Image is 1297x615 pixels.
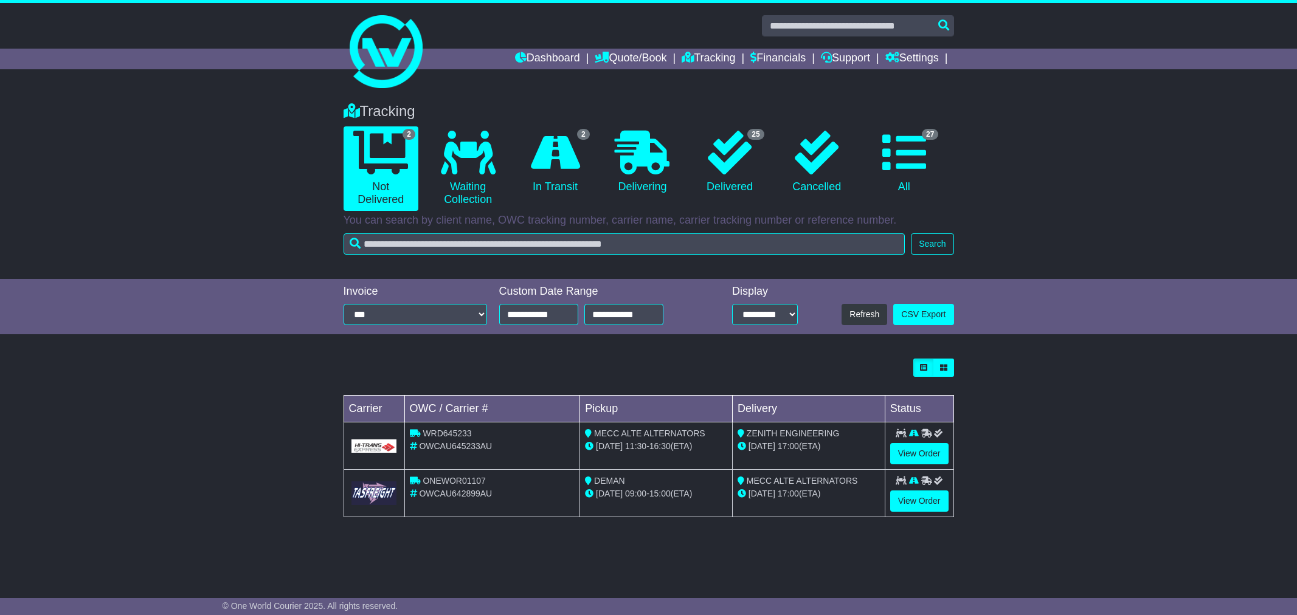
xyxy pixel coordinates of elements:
[344,285,487,298] div: Invoice
[431,126,505,211] a: Waiting Collection
[419,489,492,498] span: OWCAU642899AU
[625,441,646,451] span: 11:30
[885,49,939,69] a: Settings
[866,126,941,198] a: 27 All
[885,396,953,422] td: Status
[585,440,727,453] div: - (ETA)
[911,233,953,255] button: Search
[747,129,764,140] span: 25
[738,487,880,500] div: (ETA)
[223,601,398,611] span: © One World Courier 2025. All rights reserved.
[649,441,671,451] span: 16:30
[747,476,858,486] span: MECC ALTE ALTERNATORS
[778,441,799,451] span: 17:00
[749,441,775,451] span: [DATE]
[351,481,397,505] img: GetCarrierServiceLogo
[351,439,397,453] img: GetCarrierServiceLogo
[403,129,415,140] span: 2
[344,126,418,211] a: 2 Not Delivered
[922,129,938,140] span: 27
[344,396,404,422] td: Carrier
[595,49,666,69] a: Quote/Book
[749,489,775,498] span: [DATE]
[423,476,485,486] span: ONEWOR01107
[499,285,694,298] div: Custom Date Range
[605,126,680,198] a: Delivering
[517,126,592,198] a: 2 In Transit
[780,126,854,198] a: Cancelled
[750,49,806,69] a: Financials
[842,304,887,325] button: Refresh
[580,396,733,422] td: Pickup
[423,428,471,438] span: WRD645233
[732,285,798,298] div: Display
[577,129,590,140] span: 2
[404,396,580,422] td: OWC / Carrier #
[344,214,954,227] p: You can search by client name, OWC tracking number, carrier name, carrier tracking number or refe...
[625,489,646,498] span: 09:00
[778,489,799,498] span: 17:00
[692,126,767,198] a: 25 Delivered
[732,396,885,422] td: Delivery
[594,428,705,438] span: MECC ALTE ALTERNATORS
[649,489,671,498] span: 15:00
[515,49,580,69] a: Dashboard
[821,49,870,69] a: Support
[594,476,625,486] span: DEMAN
[738,440,880,453] div: (ETA)
[596,489,623,498] span: [DATE]
[890,443,949,464] a: View Order
[890,490,949,512] a: View Order
[585,487,727,500] div: - (ETA)
[337,103,960,120] div: Tracking
[596,441,623,451] span: [DATE]
[419,441,492,451] span: OWCAU645233AU
[747,428,839,438] span: ZENITH ENGINEERING
[893,304,953,325] a: CSV Export
[682,49,735,69] a: Tracking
